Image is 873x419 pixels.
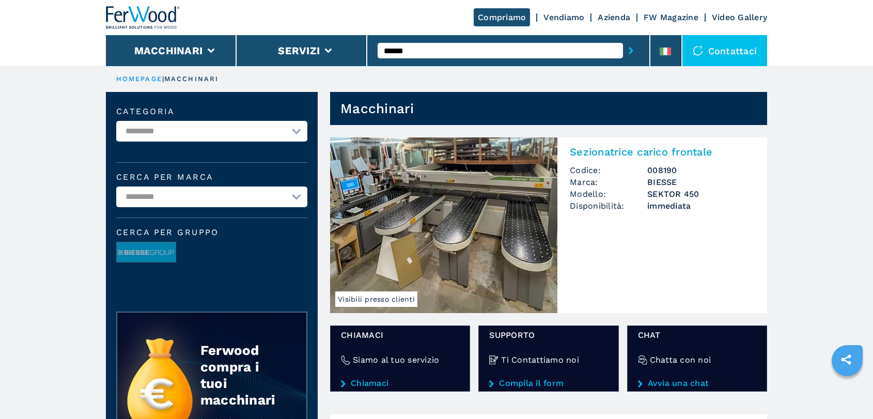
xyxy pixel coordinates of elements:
span: Chiamaci [341,329,459,341]
img: Chatta con noi [638,355,647,365]
div: Ferwood compra i tuoi macchinari [200,342,286,408]
a: Vendiamo [543,12,584,22]
a: HOMEPAGE [116,75,162,83]
h3: 008190 [647,164,755,176]
label: Cerca per marca [116,173,307,181]
img: Sezionatrice carico frontale BIESSE SEKTOR 450 [330,137,557,313]
img: Siamo al tuo servizio [341,355,350,365]
img: Ti Contattiamo noi [489,355,498,365]
a: Azienda [598,12,630,22]
a: Compriamo [474,8,530,26]
h4: Siamo al tuo servizio [353,354,439,366]
img: Contattaci [693,45,703,56]
label: Categoria [116,107,307,116]
span: Modello: [570,188,647,200]
a: FW Magazine [644,12,698,22]
p: macchinari [164,74,219,84]
h1: Macchinari [340,100,414,117]
a: Sezionatrice carico frontale BIESSE SEKTOR 450Visibili presso clientiSezionatrice carico frontale... [330,137,767,313]
iframe: Chat [829,373,865,411]
span: Supporto [489,329,607,341]
a: Compila il form [489,379,607,388]
span: immediata [647,200,755,212]
button: submit-button [623,39,639,63]
h3: SEKTOR 450 [647,188,755,200]
span: Visibili presso clienti [335,291,417,307]
a: Avvia una chat [638,379,756,388]
h4: Ti Contattiamo noi [501,354,579,366]
div: Contattaci [682,35,768,66]
a: sharethis [833,347,859,373]
span: Cerca per Gruppo [116,228,307,237]
span: Marca: [570,176,647,188]
span: Codice: [570,164,647,176]
h3: BIESSE [647,176,755,188]
img: Ferwood [106,6,180,29]
a: Chiamaci [341,379,459,388]
img: image [117,242,176,263]
span: Disponibilità: [570,200,647,212]
span: | [162,75,164,83]
button: Macchinari [134,44,203,57]
a: Video Gallery [712,12,767,22]
h4: Chatta con noi [650,354,711,366]
span: chat [638,329,756,341]
h2: Sezionatrice carico frontale [570,146,755,158]
button: Servizi [278,44,320,57]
